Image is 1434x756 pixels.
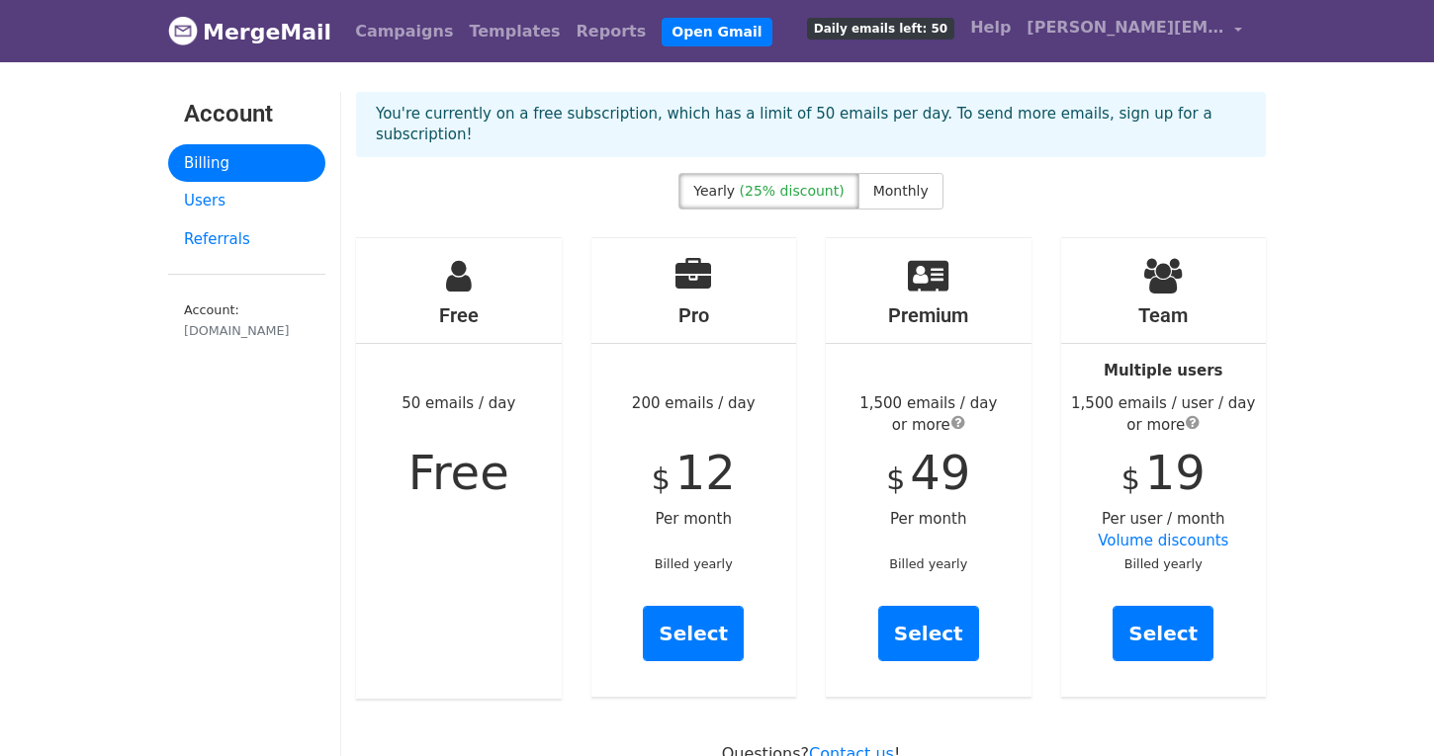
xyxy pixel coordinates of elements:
[886,462,905,496] span: $
[693,183,735,199] span: Yearly
[799,8,962,47] a: Daily emails left: 50
[1027,16,1224,40] span: [PERSON_NAME][EMAIL_ADDRESS][DOMAIN_NAME]
[652,462,671,496] span: $
[356,303,562,327] h4: Free
[1121,462,1140,496] span: $
[376,104,1246,145] p: You're currently on a free subscription, which has a limit of 50 emails per day. To send more ema...
[826,303,1031,327] h4: Premium
[807,18,954,40] span: Daily emails left: 50
[889,556,967,571] small: Billed yearly
[1019,8,1250,54] a: [PERSON_NAME][EMAIL_ADDRESS][DOMAIN_NAME]
[591,238,797,697] div: 200 emails / day Per month
[1124,556,1203,571] small: Billed yearly
[826,392,1031,437] div: 1,500 emails / day or more
[740,183,845,199] span: (25% discount)
[168,182,325,220] a: Users
[1061,238,1267,697] div: Per user / month
[1098,532,1228,549] a: Volume discounts
[168,16,198,45] img: MergeMail logo
[826,238,1031,697] div: Per month
[1061,303,1267,327] h4: Team
[1145,445,1206,500] span: 19
[1104,362,1222,379] strong: Multiple users
[461,12,568,51] a: Templates
[408,445,509,500] span: Free
[1061,392,1267,437] div: 1,500 emails / user / day or more
[655,556,733,571] small: Billed yearly
[873,183,929,199] span: Monthly
[910,445,970,500] span: 49
[662,18,771,46] a: Open Gmail
[184,100,310,128] h3: Account
[569,12,655,51] a: Reports
[962,8,1019,47] a: Help
[184,321,310,340] div: [DOMAIN_NAME]
[675,445,736,500] span: 12
[1113,606,1213,661] a: Select
[347,12,461,51] a: Campaigns
[356,238,562,699] div: 50 emails / day
[591,303,797,327] h4: Pro
[168,220,325,259] a: Referrals
[168,144,325,183] a: Billing
[643,606,744,661] a: Select
[184,302,310,340] small: Account:
[168,11,331,52] a: MergeMail
[878,606,979,661] a: Select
